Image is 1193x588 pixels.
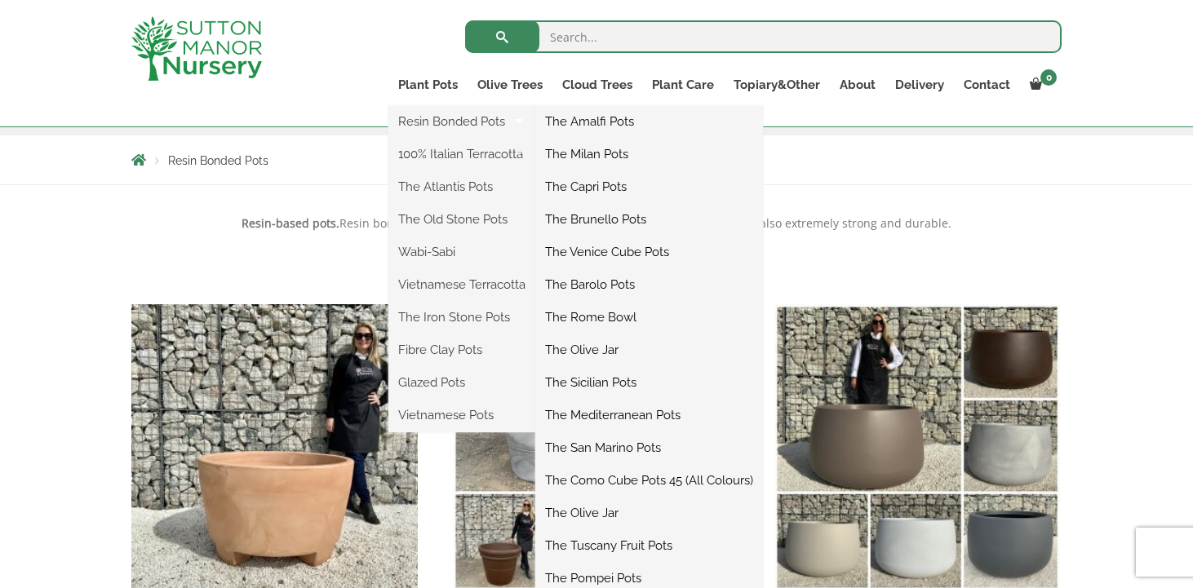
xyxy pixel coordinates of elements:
a: Glazed Pots [388,370,535,395]
a: Resin Bonded Pots [388,109,535,134]
a: The Amalfi Pots [535,109,763,134]
strong: Resin-based pots. [242,215,339,231]
a: The Mediterranean Pots [535,403,763,427]
p: Resin bond is a lightweight alternative to heavy clay and stone pots, but it is also extremely st... [131,214,1062,233]
a: Contact [954,73,1020,96]
a: The Tuscany Fruit Pots [535,533,763,558]
a: Topiary&Other [724,73,830,96]
a: Vietnamese Pots [388,403,535,427]
a: The San Marino Pots [535,435,763,460]
a: The Venice Cube Pots [535,240,763,264]
a: The Sicilian Pots [535,370,763,395]
a: Vietnamese Terracotta [388,272,535,297]
a: The Capri Pots [535,175,763,199]
a: The Atlantis Pots [388,175,535,199]
a: 0 [1020,73,1062,96]
a: About [830,73,885,96]
a: The Brunello Pots [535,207,763,232]
img: logo [131,16,262,81]
a: The Old Stone Pots [388,207,535,232]
a: The Olive Jar [535,338,763,362]
a: Cloud Trees [552,73,642,96]
input: Search... [465,20,1062,53]
nav: Breadcrumbs [131,153,1062,166]
a: Olive Trees [468,73,552,96]
a: The Barolo Pots [535,272,763,297]
a: Plant Pots [388,73,468,96]
span: 0 [1040,69,1057,86]
a: The Rome Bowl [535,305,763,329]
a: Plant Care [642,73,724,96]
a: The Como Cube Pots 45 (All Colours) [535,468,763,493]
a: Delivery [885,73,954,96]
a: The Milan Pots [535,142,763,166]
a: Wabi-Sabi [388,240,535,264]
span: Resin Bonded Pots [168,154,268,167]
a: Fibre Clay Pots [388,338,535,362]
a: The Iron Stone Pots [388,305,535,329]
a: 100% Italian Terracotta [388,142,535,166]
a: The Olive Jar [535,501,763,525]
